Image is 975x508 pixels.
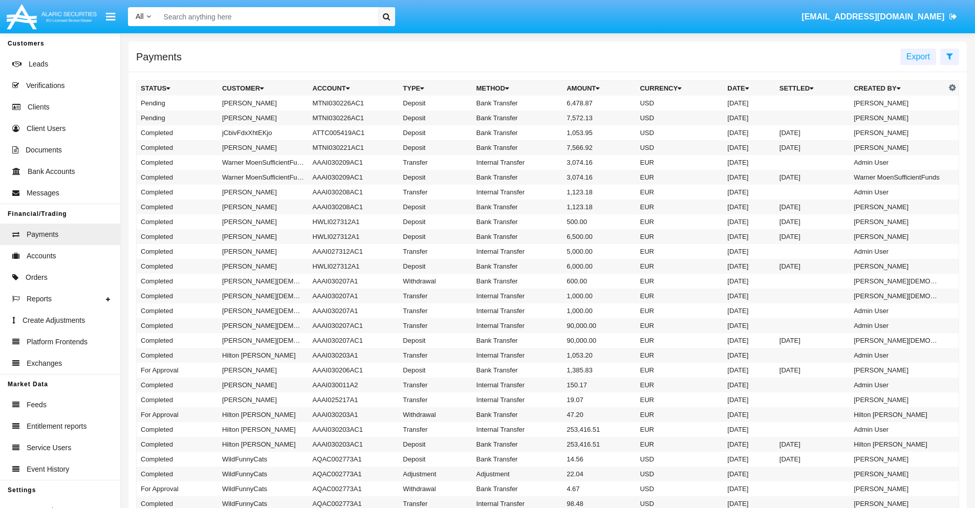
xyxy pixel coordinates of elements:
[636,318,723,333] td: EUR
[137,318,218,333] td: Completed
[850,318,946,333] td: Admin User
[399,214,472,229] td: Deposit
[399,392,472,407] td: Transfer
[723,318,775,333] td: [DATE]
[850,155,946,170] td: Admin User
[472,185,563,200] td: Internal Transfer
[218,125,309,140] td: jCbivFdxXhtEKjo
[850,170,946,185] td: Warner MoenSufficientFunds
[218,378,309,392] td: [PERSON_NAME]
[399,170,472,185] td: Deposit
[29,59,48,70] span: Leads
[309,170,399,185] td: AAAI030209AC1
[472,452,563,467] td: Bank Transfer
[723,140,775,155] td: [DATE]
[399,437,472,452] td: Deposit
[562,392,636,407] td: 19.07
[636,111,723,125] td: USD
[850,200,946,214] td: [PERSON_NAME]
[218,229,309,244] td: [PERSON_NAME]
[137,140,218,155] td: Completed
[128,11,159,22] a: All
[472,289,563,303] td: Internal Transfer
[636,259,723,274] td: EUR
[137,81,218,96] th: Status
[309,111,399,125] td: MTNI030226AC1
[636,289,723,303] td: EUR
[775,200,850,214] td: [DATE]
[137,378,218,392] td: Completed
[309,96,399,111] td: MTNI030226AC1
[399,200,472,214] td: Deposit
[137,481,218,496] td: For Approval
[309,481,399,496] td: AQAC002773A1
[723,274,775,289] td: [DATE]
[636,229,723,244] td: EUR
[399,229,472,244] td: Deposit
[472,170,563,185] td: Bank Transfer
[27,337,88,347] span: Platform Frontends
[309,140,399,155] td: MTNI030221AC1
[309,155,399,170] td: AAAI030209AC1
[137,185,218,200] td: Completed
[137,407,218,422] td: For Approval
[309,200,399,214] td: AAAI030208AC1
[797,3,962,31] a: [EMAIL_ADDRESS][DOMAIN_NAME]
[309,125,399,140] td: ATTC005419AC1
[850,185,946,200] td: Admin User
[562,467,636,481] td: 22.04
[218,155,309,170] td: Warner MoenSufficientFunds
[399,481,472,496] td: Withdrawal
[562,348,636,363] td: 1,053.20
[27,358,62,369] span: Exchanges
[775,170,850,185] td: [DATE]
[723,392,775,407] td: [DATE]
[636,244,723,259] td: EUR
[137,96,218,111] td: Pending
[309,185,399,200] td: AAAI030208AC1
[636,200,723,214] td: EUR
[218,437,309,452] td: Hilton [PERSON_NAME]
[309,437,399,452] td: AAAI030203AC1
[472,333,563,348] td: Bank Transfer
[850,392,946,407] td: [PERSON_NAME]
[562,303,636,318] td: 1,000.00
[850,244,946,259] td: Admin User
[723,407,775,422] td: [DATE]
[472,244,563,259] td: Internal Transfer
[399,140,472,155] td: Deposit
[636,214,723,229] td: EUR
[137,333,218,348] td: Completed
[472,200,563,214] td: Bank Transfer
[472,422,563,437] td: Internal Transfer
[562,125,636,140] td: 1,053.95
[472,392,563,407] td: Internal Transfer
[775,259,850,274] td: [DATE]
[399,111,472,125] td: Deposit
[850,422,946,437] td: Admin User
[562,96,636,111] td: 6,478.87
[723,333,775,348] td: [DATE]
[137,437,218,452] td: Completed
[472,140,563,155] td: Bank Transfer
[399,96,472,111] td: Deposit
[399,378,472,392] td: Transfer
[399,452,472,467] td: Deposit
[562,259,636,274] td: 6,000.00
[218,244,309,259] td: [PERSON_NAME]
[399,274,472,289] td: Withdrawal
[472,259,563,274] td: Bank Transfer
[723,200,775,214] td: [DATE]
[562,333,636,348] td: 90,000.00
[775,125,850,140] td: [DATE]
[399,363,472,378] td: Deposit
[137,214,218,229] td: Completed
[399,422,472,437] td: Transfer
[723,452,775,467] td: [DATE]
[27,464,69,475] span: Event History
[562,170,636,185] td: 3,074.16
[636,96,723,111] td: USD
[399,244,472,259] td: Transfer
[850,407,946,422] td: Hilton [PERSON_NAME]
[636,348,723,363] td: EUR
